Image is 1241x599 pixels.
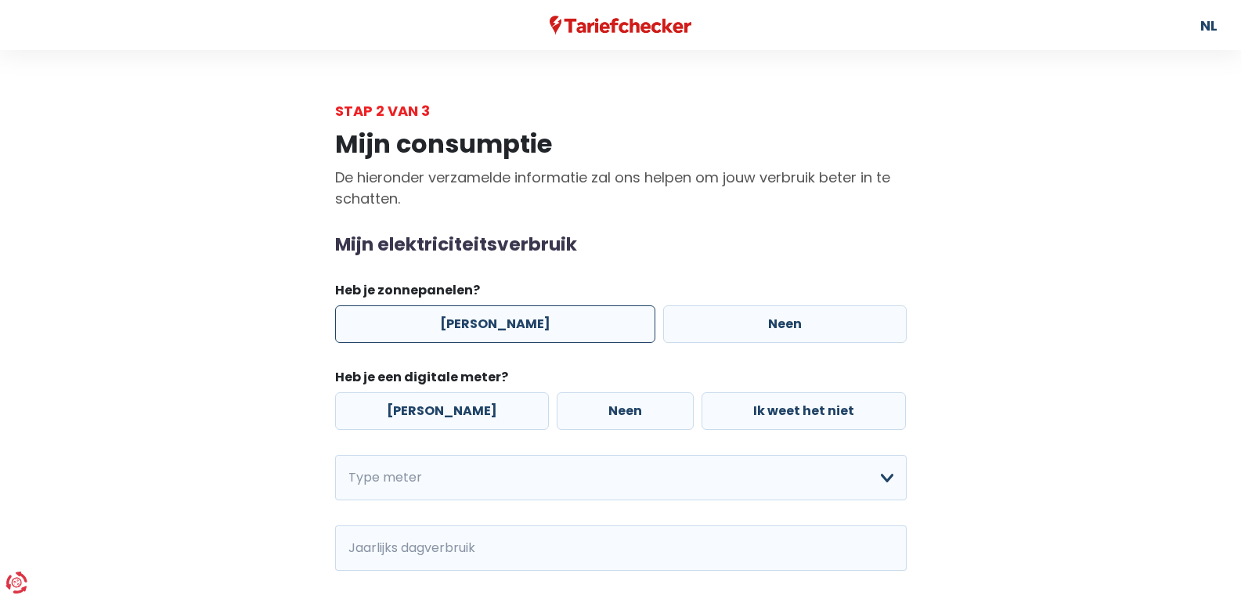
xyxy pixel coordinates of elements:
[702,392,906,430] label: Ik weet het niet
[550,16,692,35] img: Tariefchecker logo
[663,305,907,343] label: Neen
[335,392,549,430] label: [PERSON_NAME]
[335,129,907,159] h1: Mijn consumptie
[335,281,907,305] legend: Heb je zonnepanelen?
[335,305,655,343] label: [PERSON_NAME]
[335,368,907,392] legend: Heb je een digitale meter?
[335,234,907,256] h2: Mijn elektriciteitsverbruik
[557,392,694,430] label: Neen
[335,167,907,209] p: De hieronder verzamelde informatie zal ons helpen om jouw verbruik beter in te schatten.
[335,525,378,571] span: kWh
[335,100,907,121] div: Stap 2 van 3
